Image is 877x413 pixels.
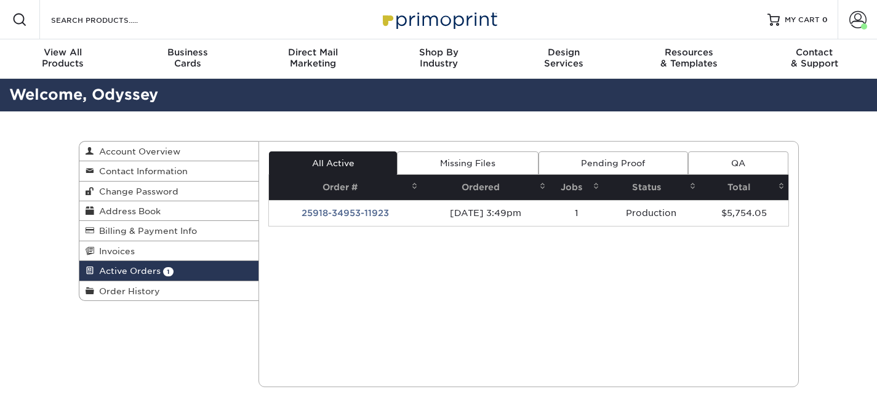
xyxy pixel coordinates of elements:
span: 0 [822,15,828,24]
td: $5,754.05 [700,200,788,226]
span: Active Orders [94,266,161,276]
a: Active Orders 1 [79,261,259,281]
span: Contact [751,47,877,58]
a: Change Password [79,182,259,201]
span: Contact Information [94,166,188,176]
a: Pending Proof [539,151,688,175]
div: Marketing [250,47,376,69]
div: Industry [376,47,502,69]
a: Billing & Payment Info [79,221,259,241]
a: Missing Files [397,151,538,175]
a: Invoices [79,241,259,261]
div: & Support [751,47,877,69]
div: Services [501,47,627,69]
img: Primoprint [377,6,500,33]
span: Invoices [94,246,135,256]
th: Order # [269,175,422,200]
span: Design [501,47,627,58]
td: [DATE] 3:49pm [422,200,550,226]
a: Order History [79,281,259,300]
a: DesignServices [501,39,627,79]
a: Contact Information [79,161,259,181]
a: Resources& Templates [627,39,752,79]
td: 1 [550,200,603,226]
a: Shop ByIndustry [376,39,502,79]
span: Order History [94,286,160,296]
span: Address Book [94,206,161,216]
span: Resources [627,47,752,58]
input: SEARCH PRODUCTS..... [50,12,170,27]
span: Direct Mail [250,47,376,58]
span: Change Password [94,186,178,196]
a: Account Overview [79,142,259,161]
a: Address Book [79,201,259,221]
a: Contact& Support [751,39,877,79]
span: Business [126,47,251,58]
th: Total [700,175,788,200]
th: Ordered [422,175,550,200]
td: 25918-34953-11923 [269,200,422,226]
a: BusinessCards [126,39,251,79]
th: Jobs [550,175,603,200]
div: & Templates [627,47,752,69]
span: Account Overview [94,146,180,156]
td: Production [603,200,699,226]
span: 1 [163,267,174,276]
th: Status [603,175,699,200]
a: Direct MailMarketing [250,39,376,79]
span: Billing & Payment Info [94,226,197,236]
a: QA [688,151,788,175]
a: All Active [269,151,397,175]
div: Cards [126,47,251,69]
span: MY CART [785,15,820,25]
span: Shop By [376,47,502,58]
